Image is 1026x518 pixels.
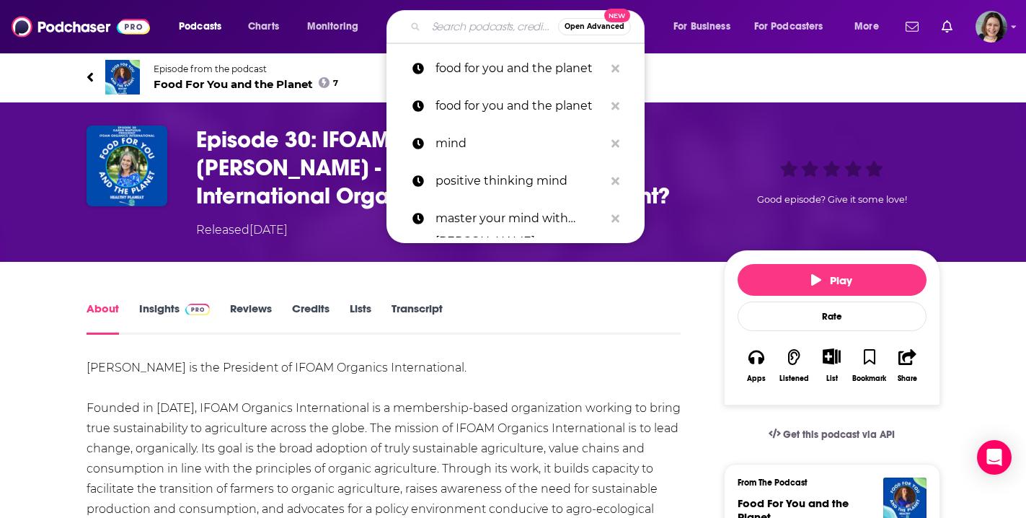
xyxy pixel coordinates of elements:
[811,273,852,287] span: Play
[435,87,604,125] p: food for you and the planet
[898,374,917,383] div: Share
[154,77,339,91] span: Food For You and the Planet
[139,302,211,335] a: InsightsPodchaser Pro
[738,264,927,296] button: Play
[977,440,1012,475] div: Open Intercom Messenger
[105,60,140,95] img: Food For You and the Planet
[435,200,604,237] p: master your mind with marisa
[230,302,272,335] a: Reviews
[87,60,940,95] a: Food For You and the PlanetEpisode from the podcastFood For You and the Planet7
[179,17,221,37] span: Podcasts
[565,23,624,30] span: Open Advanced
[435,162,604,200] p: positive thinking mind
[779,374,809,383] div: Listened
[435,125,604,162] p: mind
[154,63,339,74] span: Episode from the podcast
[87,361,464,374] span: [PERSON_NAME] is the President of IFOAM Organics International
[196,126,701,210] h1: Episode 30: IFOAM Organics International Karen Mapusua - How Can We Build An International Organi...
[386,50,645,87] a: food for you and the planet
[854,17,879,37] span: More
[663,15,748,38] button: open menu
[558,18,631,35] button: Open AdvancedNew
[386,87,645,125] a: food for you and the planet
[852,374,886,383] div: Bookmark
[851,339,888,392] button: Bookmark
[813,339,850,392] div: Show More ButtonList
[757,417,907,452] a: Get this podcast via API
[888,339,926,392] button: Share
[248,17,279,37] span: Charts
[392,302,443,335] a: Transcript
[435,50,604,87] p: food for you and the planet
[333,80,338,87] span: 7
[976,11,1007,43] img: User Profile
[976,11,1007,43] span: Logged in as micglogovac
[738,302,927,331] div: Rate
[738,478,915,488] h3: From The Podcast
[400,10,658,43] div: Search podcasts, credits, & more...
[169,15,240,38] button: open menu
[386,162,645,200] a: positive thinking mind
[12,13,150,40] img: Podchaser - Follow, Share and Rate Podcasts
[426,15,558,38] input: Search podcasts, credits, & more...
[754,17,823,37] span: For Podcasters
[604,9,630,22] span: New
[783,429,895,441] span: Get this podcast via API
[185,304,211,315] img: Podchaser Pro
[196,221,288,239] div: Released [DATE]
[757,194,907,205] span: Good episode? Give it some love!
[976,11,1007,43] button: Show profile menu
[239,15,288,38] a: Charts
[775,339,813,392] button: Listened
[307,17,358,37] span: Monitoring
[292,302,330,335] a: Credits
[817,348,846,364] button: Show More Button
[673,17,730,37] span: For Business
[826,374,838,383] div: List
[297,15,377,38] button: open menu
[745,15,844,38] button: open menu
[386,200,645,237] a: master your mind with [PERSON_NAME]
[350,302,371,335] a: Lists
[87,126,167,206] img: Episode 30: IFOAM Organics International Karen Mapusua - How Can We Build An International Organi...
[386,125,645,162] a: mind
[936,14,958,39] a: Show notifications dropdown
[844,15,897,38] button: open menu
[747,374,766,383] div: Apps
[87,302,119,335] a: About
[900,14,924,39] a: Show notifications dropdown
[738,339,775,392] button: Apps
